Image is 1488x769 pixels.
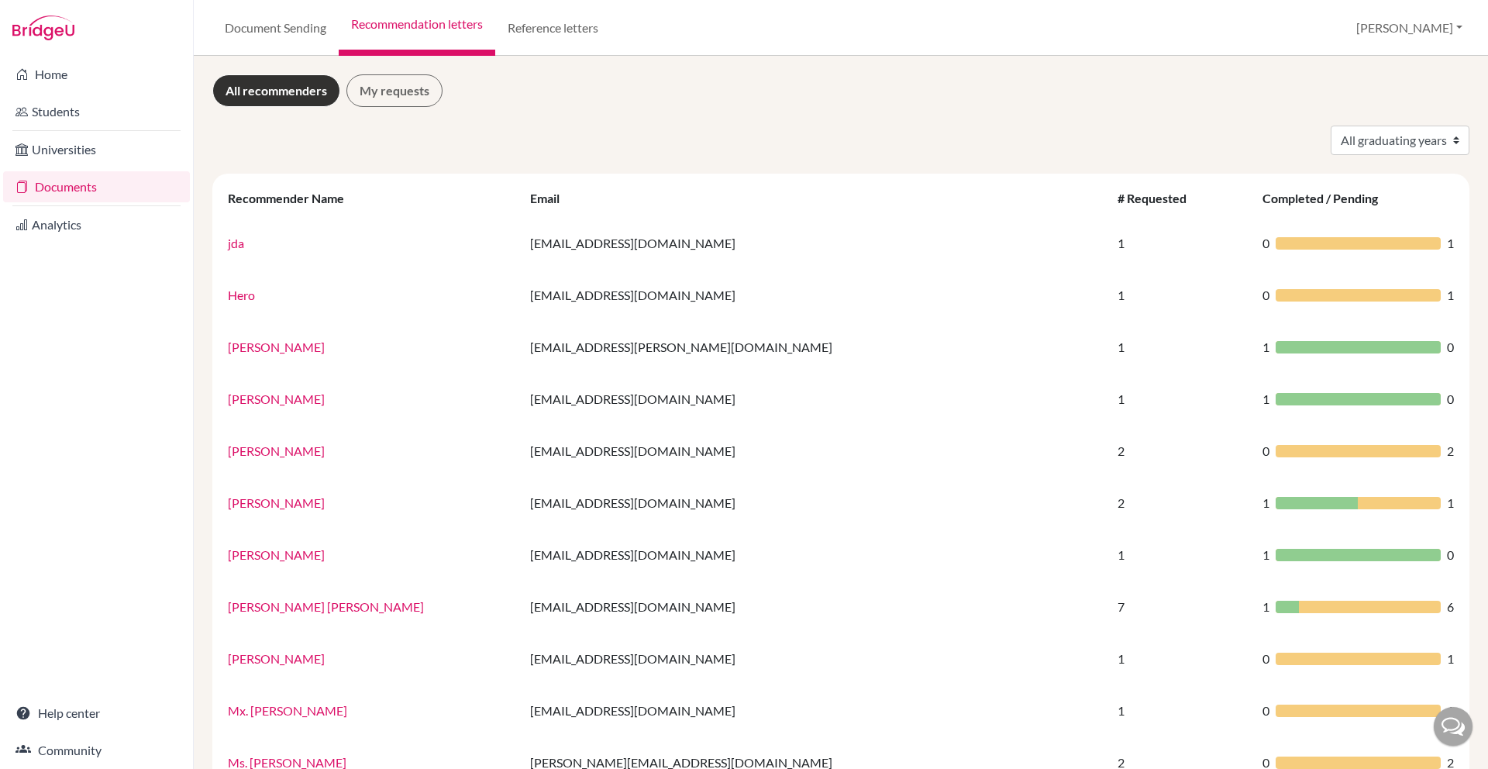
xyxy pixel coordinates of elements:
[228,443,325,458] a: [PERSON_NAME]
[1108,373,1253,425] td: 1
[3,735,190,766] a: Community
[1447,390,1454,409] span: 0
[1108,477,1253,529] td: 2
[521,581,1108,633] td: [EMAIL_ADDRESS][DOMAIN_NAME]
[1262,234,1269,253] span: 0
[521,425,1108,477] td: [EMAIL_ADDRESS][DOMAIN_NAME]
[521,217,1108,269] td: [EMAIL_ADDRESS][DOMAIN_NAME]
[521,633,1108,685] td: [EMAIL_ADDRESS][DOMAIN_NAME]
[228,599,424,614] a: [PERSON_NAME] [PERSON_NAME]
[1447,442,1454,460] span: 2
[530,191,575,205] div: Email
[212,74,340,107] a: All recommenders
[228,340,325,354] a: [PERSON_NAME]
[228,288,255,302] a: Hero
[1118,191,1202,205] div: # Requested
[521,685,1108,736] td: [EMAIL_ADDRESS][DOMAIN_NAME]
[1447,702,1454,720] span: 1
[12,16,74,40] img: Bridge-U
[228,495,325,510] a: [PERSON_NAME]
[1108,425,1253,477] td: 2
[3,209,190,240] a: Analytics
[521,321,1108,373] td: [EMAIL_ADDRESS][PERSON_NAME][DOMAIN_NAME]
[3,134,190,165] a: Universities
[1108,633,1253,685] td: 1
[228,236,244,250] a: jda
[1262,390,1269,409] span: 1
[346,74,443,107] a: My requests
[3,698,190,729] a: Help center
[1262,286,1269,305] span: 0
[3,96,190,127] a: Students
[3,171,190,202] a: Documents
[1447,650,1454,668] span: 1
[521,269,1108,321] td: [EMAIL_ADDRESS][DOMAIN_NAME]
[3,59,190,90] a: Home
[1447,546,1454,564] span: 0
[1108,581,1253,633] td: 7
[228,547,325,562] a: [PERSON_NAME]
[1262,546,1269,564] span: 1
[1349,13,1469,43] button: [PERSON_NAME]
[228,651,325,666] a: [PERSON_NAME]
[228,703,347,718] a: Mx. [PERSON_NAME]
[1108,529,1253,581] td: 1
[1108,269,1253,321] td: 1
[1447,598,1454,616] span: 6
[521,373,1108,425] td: [EMAIL_ADDRESS][DOMAIN_NAME]
[1447,338,1454,357] span: 0
[1262,191,1393,205] div: Completed / Pending
[521,529,1108,581] td: [EMAIL_ADDRESS][DOMAIN_NAME]
[1262,338,1269,357] span: 1
[1262,650,1269,668] span: 0
[1262,598,1269,616] span: 1
[1108,321,1253,373] td: 1
[1262,494,1269,512] span: 1
[228,191,360,205] div: Recommender Name
[228,391,325,406] a: [PERSON_NAME]
[1447,286,1454,305] span: 1
[1108,217,1253,269] td: 1
[1447,234,1454,253] span: 1
[521,477,1108,529] td: [EMAIL_ADDRESS][DOMAIN_NAME]
[1108,685,1253,736] td: 1
[1262,702,1269,720] span: 0
[1262,442,1269,460] span: 0
[1447,494,1454,512] span: 1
